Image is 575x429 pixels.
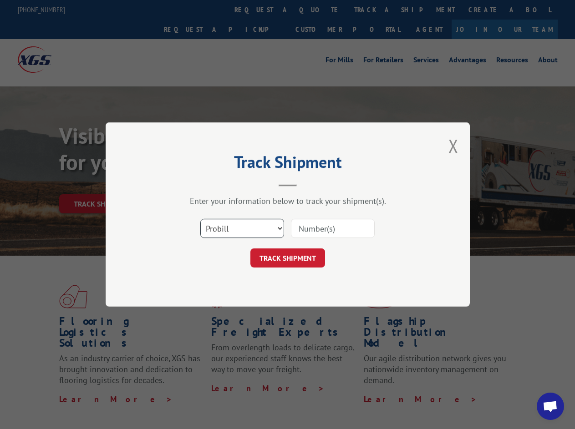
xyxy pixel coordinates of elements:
h2: Track Shipment [151,156,424,173]
input: Number(s) [291,219,375,238]
div: Enter your information below to track your shipment(s). [151,196,424,206]
button: Close modal [448,134,458,158]
div: Open chat [537,393,564,420]
button: TRACK SHIPMENT [250,248,325,267]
